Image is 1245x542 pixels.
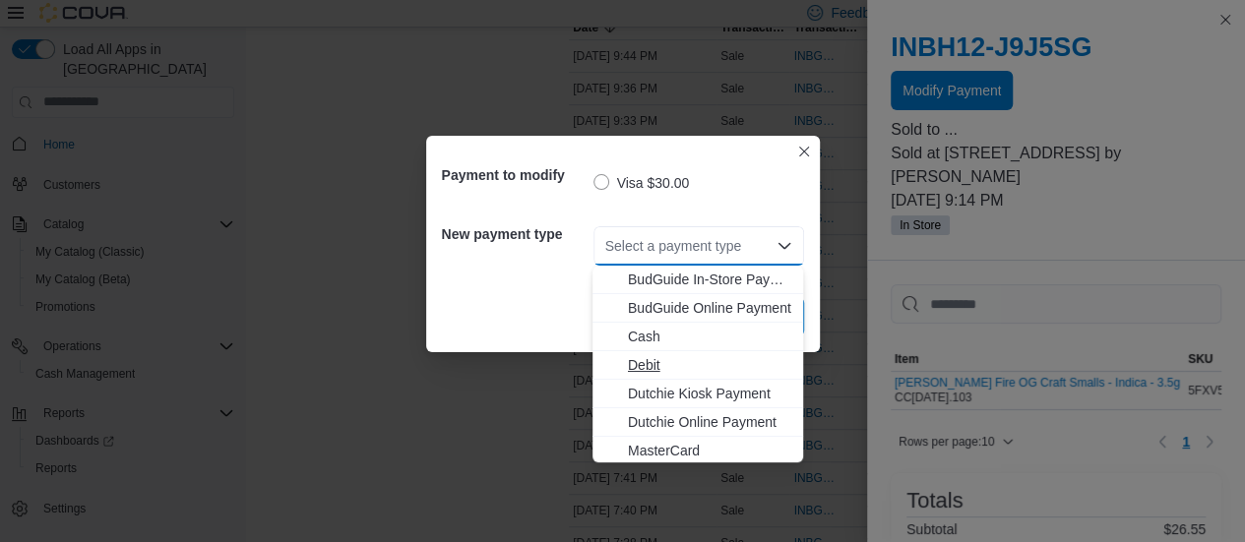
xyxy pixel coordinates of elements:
[592,266,803,294] button: BudGuide In-Store Payment
[442,214,590,254] h5: New payment type
[592,351,803,380] button: Debit
[628,384,791,403] span: Dutchie Kiosk Payment
[628,270,791,289] span: BudGuide In-Store Payment
[628,327,791,346] span: Cash
[592,408,803,437] button: Dutchie Online Payment
[592,266,803,522] div: Choose from the following options
[592,294,803,323] button: BudGuide Online Payment
[628,355,791,375] span: Debit
[442,155,590,195] h5: Payment to modify
[628,298,791,318] span: BudGuide Online Payment
[792,140,816,163] button: Closes this modal window
[628,441,791,460] span: MasterCard
[592,437,803,465] button: MasterCard
[777,238,792,254] button: Close list of options
[605,234,607,258] input: Accessible screen reader label
[592,323,803,351] button: Cash
[628,412,791,432] span: Dutchie Online Payment
[593,171,690,195] label: Visa $30.00
[592,380,803,408] button: Dutchie Kiosk Payment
